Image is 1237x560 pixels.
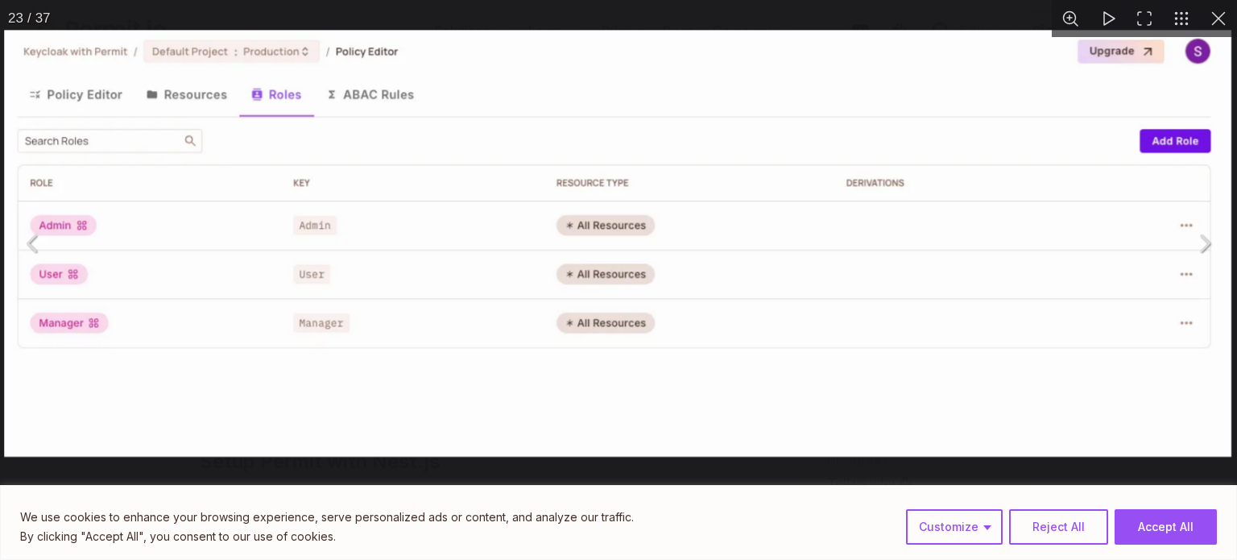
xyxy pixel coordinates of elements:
img: Image 23 of 37 [4,30,1231,457]
button: Reject All [1009,509,1108,545]
button: Accept All [1115,509,1217,545]
button: Next [1184,223,1224,263]
p: By clicking "Accept All", you consent to our use of cookies. [20,527,634,546]
button: Customize [906,509,1003,545]
button: Previous [13,223,53,263]
p: We use cookies to enhance your browsing experience, serve personalized ads or content, and analyz... [20,508,634,527]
